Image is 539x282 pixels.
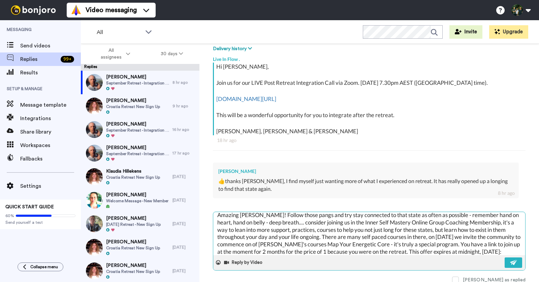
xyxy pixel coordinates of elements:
[213,45,254,52] button: Delivery history
[106,74,169,80] span: [PERSON_NAME]
[97,28,142,36] span: All
[172,198,196,203] div: [DATE]
[172,127,196,132] div: 16 hr ago
[106,239,160,245] span: [PERSON_NAME]
[106,144,169,151] span: [PERSON_NAME]
[5,220,75,225] span: Send yourself a test
[498,190,515,197] div: 8 hr ago
[81,71,199,94] a: [PERSON_NAME]September Retreat - Integration Call8 hr ago
[172,245,196,250] div: [DATE]
[86,74,103,91] img: 3987b40a-daa4-404f-834f-8850561a2f8f-thumb.jpg
[218,177,513,193] div: 👍thanks [PERSON_NAME], I find myself just wanting more of what I experienced on retreat. It has r...
[20,114,81,122] span: Integrations
[86,98,103,114] img: 4a3a30de-2500-4b3d-a0f9-1681c91deff7-thumb.jpg
[172,174,196,179] div: [DATE]
[81,236,199,259] a: [PERSON_NAME]Croatia Retreat New Sign Up[DATE]
[20,128,81,136] span: Share library
[20,141,81,149] span: Workspaces
[449,25,482,39] button: Invite
[82,44,146,63] button: All assignees
[146,48,198,60] button: 30 days
[86,262,103,279] img: 36976641-3902-4aaf-be97-196c1deffc2d-thumb.jpg
[86,121,103,138] img: 3987b40a-daa4-404f-834f-8850561a2f8f-thumb.jpg
[20,69,81,77] span: Results
[218,168,513,175] div: [PERSON_NAME]
[216,95,276,102] a: [DOMAIN_NAME][URL]
[81,118,199,141] a: [PERSON_NAME]September Retreat - Integration Call16 hr ago
[86,168,103,185] img: ebd1082f-8655-43c8-8cb7-89481548cef8-thumb.jpg
[81,165,199,188] a: Klaudia HillekensCroatia Retreat New Sign Up[DATE]
[213,212,525,255] textarea: Amazing [PERSON_NAME]! Follow those pangs and try stay connected to that state as often as possib...
[172,221,196,226] div: [DATE]
[20,182,81,190] span: Settings
[106,222,161,227] span: [DATE] Retreat - New Sign Up
[172,80,196,85] div: 8 hr ago
[510,260,517,265] img: send-white.svg
[106,191,168,198] span: [PERSON_NAME]
[106,151,169,156] span: September Retreat - Integration Call
[106,262,160,269] span: [PERSON_NAME]
[81,188,199,212] a: [PERSON_NAME]Welcome Message - New Member[DATE]
[30,264,58,270] span: Collapse menu
[223,257,264,268] button: Reply by Video
[172,103,196,109] div: 9 hr ago
[172,268,196,274] div: [DATE]
[81,141,199,165] a: [PERSON_NAME]September Retreat - Integration Call17 hr ago
[81,212,199,236] a: [PERSON_NAME][DATE] Retreat - New Sign Up[DATE]
[106,215,161,222] span: [PERSON_NAME]
[86,239,103,256] img: dd7362e7-4956-47af-9292-d3fe6c330ab7-thumb.jpg
[20,42,81,50] span: Send videos
[81,64,199,71] div: Replies
[8,5,59,15] img: bj-logo-header-white.svg
[106,128,169,133] span: September Retreat - Integration Call
[489,25,528,39] button: Upgrade
[106,80,169,86] span: September Retreat - Integration Call
[86,215,103,232] img: f2341e43-c9d6-4a41-a2d0-b02c592cf083-thumb.jpg
[106,121,169,128] span: [PERSON_NAME]
[86,145,103,162] img: 3987b40a-daa4-404f-834f-8850561a2f8f-thumb.jpg
[106,269,160,274] span: Croatia Retreat New Sign Up
[106,168,160,175] span: Klaudia Hillekens
[81,94,199,118] a: [PERSON_NAME]Croatia Retreat New Sign Up9 hr ago
[172,150,196,156] div: 17 hr ago
[20,155,81,163] span: Fallbacks
[71,5,82,15] img: vm-color.svg
[18,262,63,271] button: Collapse menu
[216,63,524,135] div: Hi [PERSON_NAME], Join us for our LIVE Post Retreat Integration Call via Zoom. [DATE] 7.30pm AEST...
[106,104,160,109] span: Croatia Retreat New Sign Up
[86,5,137,15] span: Video messaging
[106,97,160,104] span: [PERSON_NAME]
[97,47,125,61] span: All assignees
[61,56,74,63] div: 99 +
[20,101,81,109] span: Message template
[20,55,58,63] span: Replies
[106,175,160,180] span: Croatia Retreat New Sign Up
[106,198,168,204] span: Welcome Message - New Member
[5,213,14,218] span: 60%
[217,137,521,144] div: 18 hr ago
[86,192,103,209] img: 38378a88-1533-47e2-a831-46e53c2a477e-thumb.jpg
[213,52,526,63] div: Live In Flow .
[106,245,160,251] span: Croatia Retreat New Sign Up
[5,205,54,209] span: QUICK START GUIDE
